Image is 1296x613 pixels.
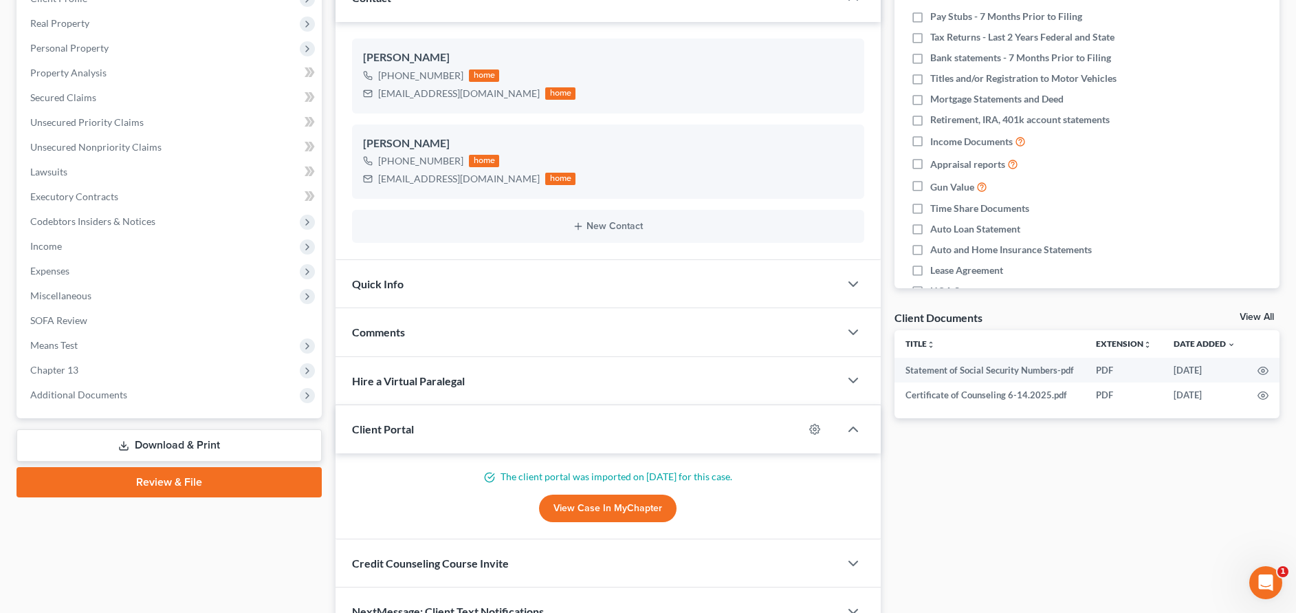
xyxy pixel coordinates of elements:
span: Means Test [30,339,78,351]
span: 1 [1277,566,1288,577]
span: Credit Counseling Course Invite [352,557,509,570]
span: Client Portal [352,422,414,435]
div: [EMAIL_ADDRESS][DOMAIN_NAME] [378,172,540,186]
a: View All [1240,312,1274,322]
span: SOFA Review [30,314,87,326]
a: Executory Contracts [19,184,322,209]
a: Unsecured Nonpriority Claims [19,135,322,160]
a: View Case in MyChapter [539,495,677,522]
a: SOFA Review [19,308,322,333]
a: Unsecured Priority Claims [19,110,322,135]
span: HOA Statement [930,284,998,298]
span: Appraisal reports [930,158,1005,171]
div: home [545,87,575,100]
span: Income Documents [930,135,1013,149]
td: PDF [1085,383,1163,407]
td: [DATE] [1163,358,1246,383]
span: Gun Value [930,180,974,194]
td: Statement of Social Security Numbers-pdf [894,358,1085,383]
span: Mortgage Statements and Deed [930,92,1064,106]
span: Time Share Documents [930,202,1029,215]
span: Income [30,240,62,252]
span: Pay Stubs - 7 Months Prior to Filing [930,10,1082,23]
span: Executory Contracts [30,191,118,202]
span: Expenses [30,265,69,277]
a: Download & Print [17,429,322,462]
span: Auto and Home Insurance Statements [930,243,1092,257]
span: Hire a Virtual Paralegal [352,374,465,387]
div: [PERSON_NAME] [363,136,853,152]
div: Client Documents [894,310,982,325]
div: home [469,155,499,167]
a: Property Analysis [19,61,322,85]
a: Secured Claims [19,85,322,110]
div: [PHONE_NUMBER] [378,154,463,168]
a: Titleunfold_more [905,338,935,349]
i: unfold_more [927,341,935,349]
a: Extensionunfold_more [1096,338,1152,349]
span: Real Property [30,17,89,29]
span: Unsecured Priority Claims [30,116,144,128]
span: Comments [352,325,405,338]
i: expand_more [1227,341,1235,349]
div: [EMAIL_ADDRESS][DOMAIN_NAME] [378,87,540,100]
td: PDF [1085,358,1163,383]
span: Bank statements - 7 Months Prior to Filing [930,51,1111,65]
a: Date Added expand_more [1174,338,1235,349]
td: [DATE] [1163,383,1246,407]
div: [PHONE_NUMBER] [378,69,463,83]
span: Auto Loan Statement [930,222,1020,236]
iframe: Intercom live chat [1249,566,1282,599]
p: The client portal was imported on [DATE] for this case. [352,470,864,484]
span: Secured Claims [30,92,96,103]
span: Tax Returns - Last 2 Years Federal and State [930,30,1114,44]
div: home [469,69,499,82]
span: Personal Property [30,42,109,54]
i: unfold_more [1143,341,1152,349]
a: Review & File [17,467,322,497]
button: New Contact [363,221,853,232]
span: Unsecured Nonpriority Claims [30,141,162,153]
span: Additional Documents [30,389,127,400]
span: Quick Info [352,277,404,290]
span: Miscellaneous [30,290,91,301]
span: Titles and/or Registration to Motor Vehicles [930,72,1117,85]
span: Lawsuits [30,166,67,178]
span: Codebtors Insiders & Notices [30,215,155,227]
td: Certificate of Counseling 6-14.2025.pdf [894,383,1085,407]
div: [PERSON_NAME] [363,50,853,66]
span: Lease Agreement [930,264,1003,277]
div: home [545,173,575,185]
span: Retirement, IRA, 401k account statements [930,113,1110,127]
span: Property Analysis [30,67,107,78]
span: Chapter 13 [30,364,78,376]
a: Lawsuits [19,160,322,184]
